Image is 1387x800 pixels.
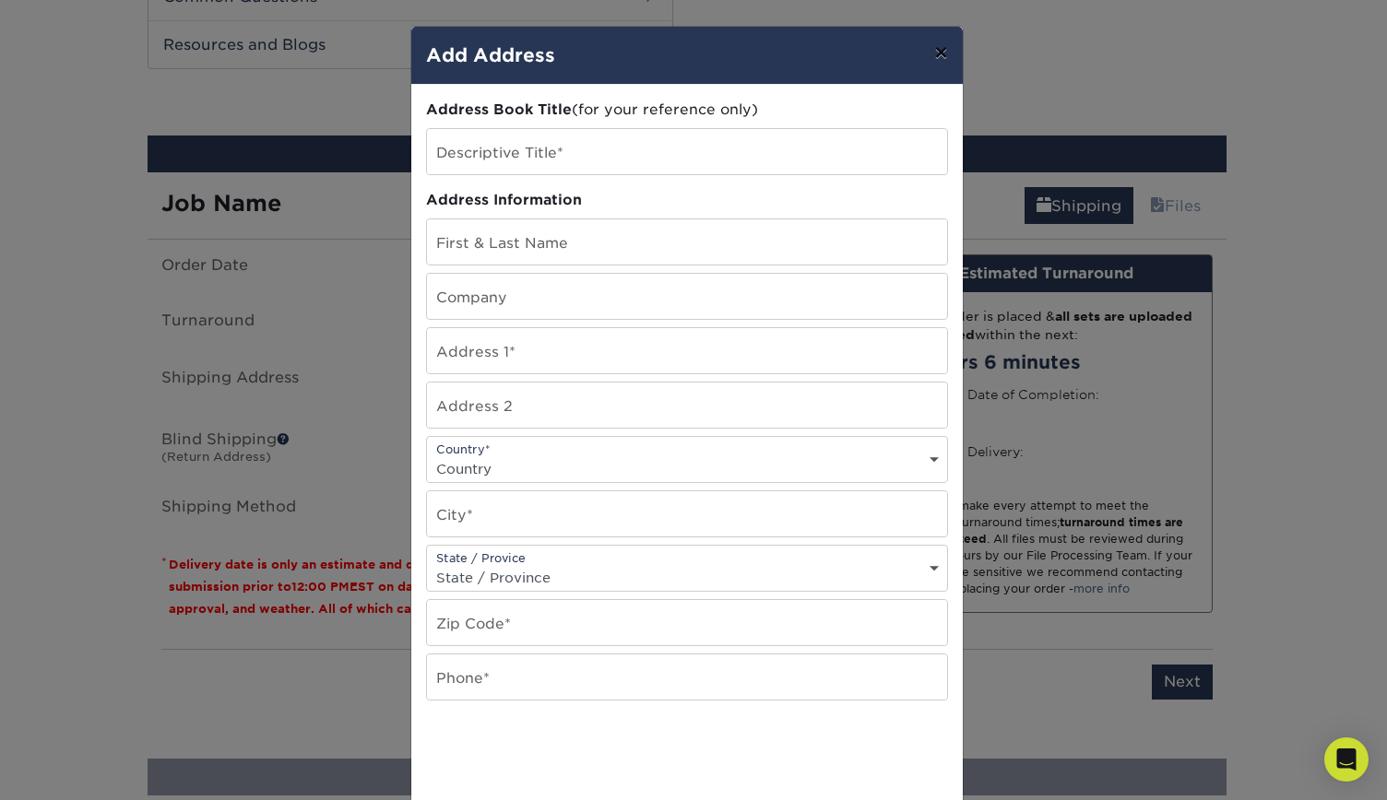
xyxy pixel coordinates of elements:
div: (for your reference only) [426,100,948,121]
span: Address Book Title [426,100,572,118]
h4: Add Address [426,41,948,69]
div: Open Intercom Messenger [1324,737,1369,782]
button: × [919,27,962,78]
iframe: reCAPTCHA [426,723,706,794]
div: Address Information [426,190,948,211]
